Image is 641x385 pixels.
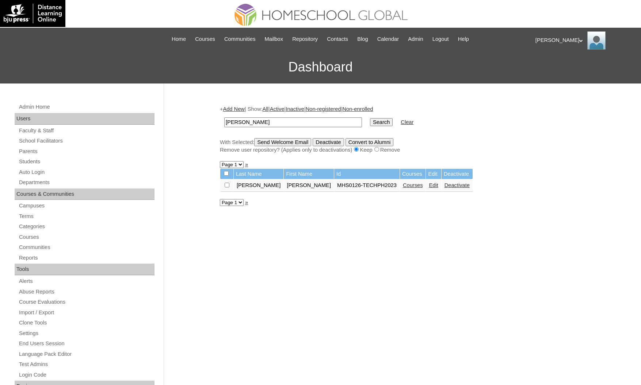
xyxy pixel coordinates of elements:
[18,277,154,286] a: Alerts
[454,35,473,43] a: Help
[357,35,368,43] span: Blog
[245,199,248,205] a: »
[18,157,154,166] a: Students
[15,188,154,200] div: Courses & Communities
[323,35,352,43] a: Contacts
[374,35,402,43] a: Calendar
[18,222,154,231] a: Categories
[245,162,248,167] a: »
[377,35,399,43] span: Calendar
[327,35,348,43] span: Contacts
[342,106,373,112] a: Non-enrolled
[234,179,284,192] td: [PERSON_NAME]
[289,35,321,43] a: Repository
[429,182,438,188] a: Edit
[292,35,318,43] span: Repository
[286,106,304,112] a: Inactive
[4,51,637,83] h3: Dashboard
[270,106,285,112] a: Active
[18,212,154,221] a: Terms
[354,35,371,43] a: Blog
[18,370,154,380] a: Login Code
[168,35,190,43] a: Home
[221,35,259,43] a: Communities
[195,35,215,43] span: Courses
[261,35,287,43] a: Mailbox
[370,118,393,126] input: Search
[18,126,154,135] a: Faculty & Staff
[18,168,154,177] a: Auto Login
[284,169,334,179] td: First Name
[224,35,256,43] span: Communities
[442,169,473,179] td: Deactivate
[18,329,154,338] a: Settings
[444,182,470,188] a: Deactivate
[254,138,311,146] input: Send Welcome Email
[403,182,423,188] a: Courses
[18,287,154,296] a: Abuse Reports
[265,35,283,43] span: Mailbox
[18,102,154,112] a: Admin Home
[15,113,154,125] div: Users
[18,136,154,145] a: School Facilitators
[15,264,154,275] div: Tools
[234,169,284,179] td: Last Name
[18,350,154,359] a: Language Pack Editor
[18,147,154,156] a: Parents
[426,169,441,179] td: Edit
[404,35,427,43] a: Admin
[220,138,581,154] div: With Selected:
[306,106,341,112] a: Non-registered
[18,201,154,210] a: Campuses
[535,31,634,50] div: [PERSON_NAME]
[18,233,154,242] a: Courses
[224,117,362,127] input: Search
[18,297,154,307] a: Course Evaluations
[220,105,581,153] div: + | Show: | | | |
[18,360,154,369] a: Test Admins
[284,179,334,192] td: [PERSON_NAME]
[313,138,344,146] input: Deactivate
[346,138,394,146] input: Convert to Alumni
[172,35,186,43] span: Home
[18,308,154,317] a: Import / Export
[458,35,469,43] span: Help
[263,106,268,112] a: All
[220,146,581,154] div: Remove user repository? (Applies only to deactivations) Keep Remove
[223,106,244,112] a: Add New
[18,178,154,187] a: Departments
[400,169,426,179] td: Courses
[18,339,154,348] a: End Users Session
[432,35,449,43] span: Logout
[408,35,423,43] span: Admin
[587,31,606,50] img: Ariane Ebuen
[401,119,413,125] a: Clear
[18,318,154,327] a: Clone Tools
[4,4,62,23] img: logo-white.png
[334,179,400,192] td: MHS0126-TECHPH2023
[18,253,154,262] a: Reports
[18,243,154,252] a: Communities
[429,35,453,43] a: Logout
[334,169,400,179] td: Id
[191,35,219,43] a: Courses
